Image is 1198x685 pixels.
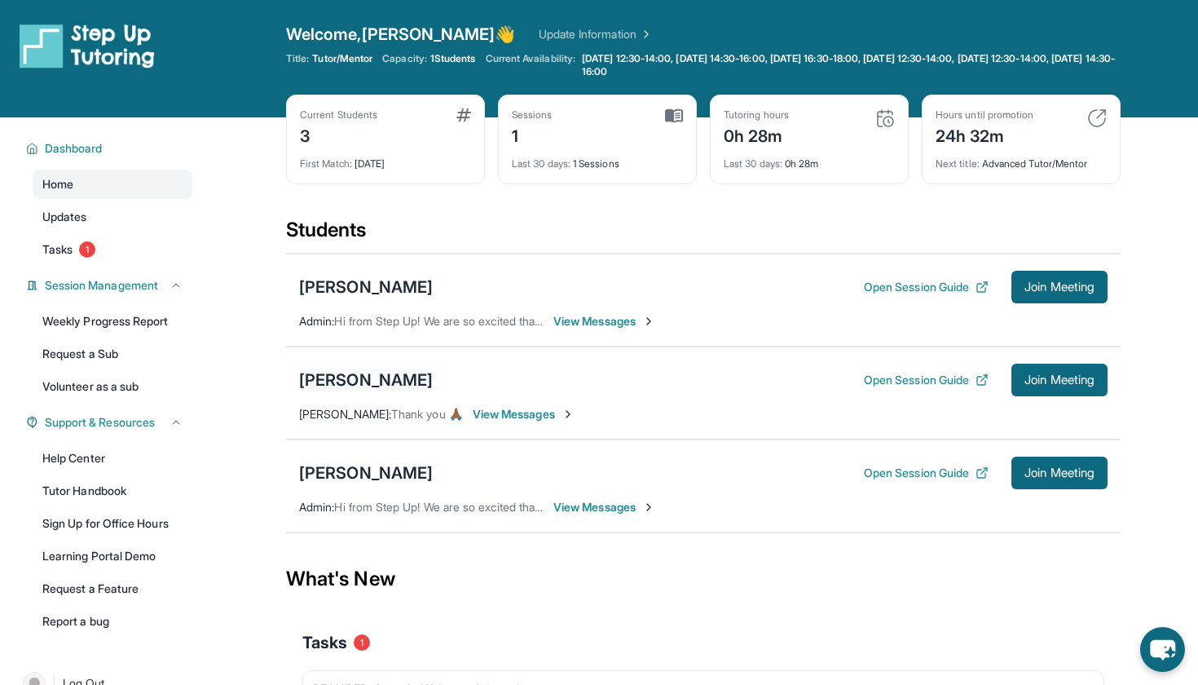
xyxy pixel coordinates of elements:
[724,108,789,122] div: Tutoring hours
[382,52,427,65] span: Capacity:
[286,217,1121,253] div: Students
[1011,457,1108,489] button: Join Meeting
[354,634,370,651] span: 1
[486,52,575,78] span: Current Availability:
[33,476,192,506] a: Tutor Handbook
[864,279,989,295] button: Open Session Guide
[1024,468,1094,478] span: Join Meeting
[45,140,103,157] span: Dashboard
[512,157,570,170] span: Last 30 days :
[473,406,575,422] span: View Messages
[286,23,516,46] span: Welcome, [PERSON_NAME] 👋
[724,122,789,148] div: 0h 28m
[936,148,1107,170] div: Advanced Tutor/Mentor
[33,339,192,369] a: Request a Sub
[512,108,553,122] div: Sessions
[456,108,471,122] img: card
[302,631,347,654] span: Tasks
[312,52,372,65] span: Tutor/Mentor
[864,465,989,481] button: Open Session Guide
[300,108,377,122] div: Current Students
[430,52,476,65] span: 1 Students
[33,202,192,232] a: Updates
[539,26,653,42] a: Update Information
[299,500,334,514] span: Admin :
[936,108,1033,122] div: Hours until promotion
[79,241,95,258] span: 1
[512,148,683,170] div: 1 Sessions
[42,176,73,192] span: Home
[299,314,334,328] span: Admin :
[38,140,183,157] button: Dashboard
[553,313,655,329] span: View Messages
[864,372,989,388] button: Open Session Guide
[562,408,575,421] img: Chevron-Right
[33,307,192,336] a: Weekly Progress Report
[665,108,683,123] img: card
[1011,271,1108,303] button: Join Meeting
[579,52,1121,78] a: [DATE] 12:30-14:00, [DATE] 14:30-16:00, [DATE] 16:30-18:00, [DATE] 12:30-14:00, [DATE] 12:30-14:0...
[38,277,183,294] button: Session Management
[1011,364,1108,396] button: Join Meeting
[642,501,655,514] img: Chevron-Right
[42,241,73,258] span: Tasks
[636,26,653,42] img: Chevron Right
[286,543,1121,615] div: What's New
[33,574,192,603] a: Request a Feature
[20,23,155,68] img: logo
[936,122,1033,148] div: 24h 32m
[33,607,192,636] a: Report a bug
[300,157,352,170] span: First Match :
[299,369,433,391] div: [PERSON_NAME]
[553,499,655,515] span: View Messages
[33,170,192,199] a: Home
[300,122,377,148] div: 3
[724,157,782,170] span: Last 30 days :
[1024,375,1094,385] span: Join Meeting
[33,372,192,401] a: Volunteer as a sub
[642,315,655,328] img: Chevron-Right
[300,148,471,170] div: [DATE]
[42,209,87,225] span: Updates
[33,541,192,571] a: Learning Portal Demo
[1140,627,1185,672] button: chat-button
[1087,108,1107,128] img: card
[33,509,192,538] a: Sign Up for Office Hours
[875,108,895,128] img: card
[724,148,895,170] div: 0h 28m
[299,462,433,484] div: [PERSON_NAME]
[286,52,309,65] span: Title:
[38,414,183,431] button: Support & Resources
[45,414,155,431] span: Support & Resources
[299,407,391,421] span: [PERSON_NAME] :
[582,52,1117,78] span: [DATE] 12:30-14:00, [DATE] 14:30-16:00, [DATE] 16:30-18:00, [DATE] 12:30-14:00, [DATE] 12:30-14:0...
[45,277,158,294] span: Session Management
[33,235,192,264] a: Tasks1
[33,444,192,473] a: Help Center
[1024,282,1094,292] span: Join Meeting
[391,407,463,421] span: Thank you 🙏🏾
[299,276,433,298] div: [PERSON_NAME]
[936,157,980,170] span: Next title :
[512,122,553,148] div: 1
